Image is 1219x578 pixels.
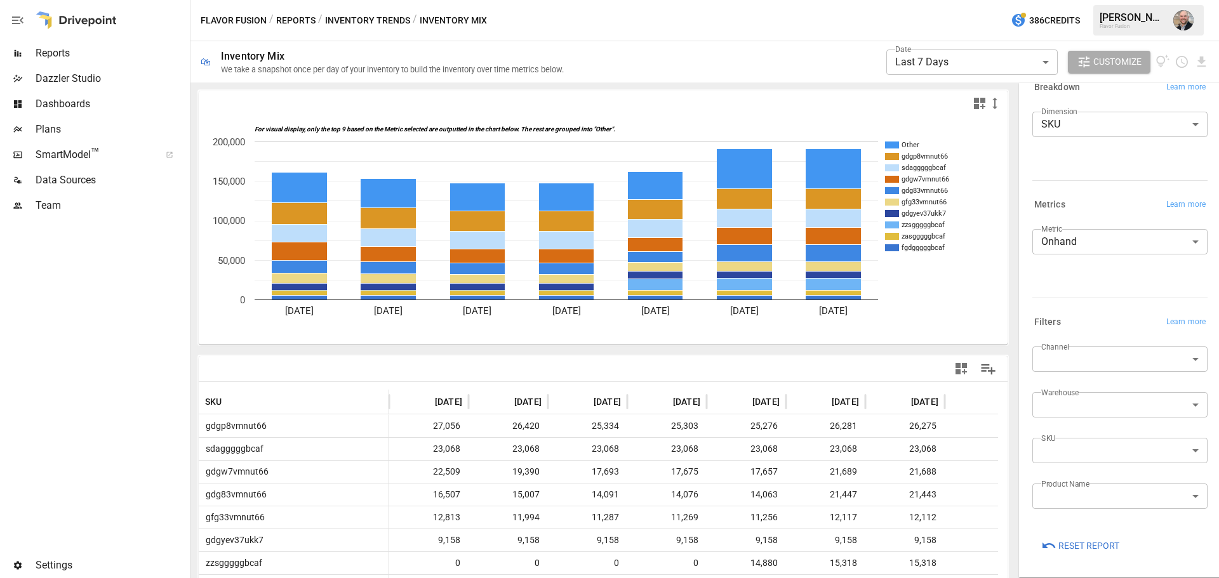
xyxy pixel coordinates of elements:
[396,506,462,529] span: 12,813
[713,506,780,529] span: 11,256
[1032,112,1208,137] div: SKU
[902,175,949,183] text: gdgw7vmnut66
[276,13,316,29] button: Reports
[475,529,542,551] span: 9,158
[554,415,621,437] span: 25,334
[396,483,462,506] span: 16,507
[1041,223,1062,234] label: Metric
[733,393,751,411] button: Sort
[634,506,700,529] span: 11,269
[813,393,830,411] button: Sort
[713,552,780,574] span: 14,880
[213,176,245,187] text: 150,000
[902,221,945,229] text: zzsgggggbcaf
[205,395,222,408] span: SKU
[1175,55,1189,69] button: Schedule report
[673,395,700,408] span: [DATE]
[221,50,284,62] div: Inventory Mix
[1041,341,1069,352] label: Channel
[1100,11,1166,23] div: [PERSON_NAME]
[641,305,670,317] text: [DATE]
[634,552,700,574] span: 0
[872,461,938,483] span: 21,688
[634,529,700,551] span: 9,158
[213,136,245,148] text: 200,000
[792,529,859,551] span: 9,158
[1041,433,1056,443] label: SKU
[199,116,998,345] div: A chart.
[374,305,403,317] text: [DATE]
[201,415,267,437] span: gdgp8vmnut66
[514,395,542,408] span: [DATE]
[554,529,621,551] span: 9,158
[1034,81,1080,95] h6: Breakdown
[285,305,314,317] text: [DATE]
[1093,54,1142,70] span: Customize
[713,483,780,506] span: 14,063
[554,506,621,529] span: 11,287
[634,461,700,483] span: 17,675
[895,44,911,55] label: Date
[91,145,100,161] span: ™
[872,415,938,437] span: 26,275
[1034,198,1065,212] h6: Metrics
[475,552,542,574] span: 0
[1166,316,1206,329] span: Learn more
[1032,229,1208,254] div: Onhand
[1034,315,1061,329] h6: Filters
[1032,534,1128,557] button: Reset Report
[1041,106,1077,117] label: Dimension
[895,56,949,68] span: Last 7 Days
[1041,478,1089,489] label: Product Name
[552,305,581,317] text: [DATE]
[325,13,410,29] button: Inventory Trends
[36,147,152,162] span: SmartModel
[1173,10,1194,30] img: Dustin Jacobson
[872,552,938,574] span: 15,318
[318,13,323,29] div: /
[832,395,859,408] span: [DATE]
[974,355,1003,383] button: Manage Columns
[269,13,274,29] div: /
[1166,199,1206,211] span: Learn more
[902,152,948,161] text: gdgp8vmnut66
[475,506,542,529] span: 11,994
[396,529,462,551] span: 9,158
[872,438,938,460] span: 23,068
[36,71,187,86] span: Dazzler Studio
[713,415,780,437] span: 25,276
[223,393,241,411] button: Sort
[36,558,187,573] span: Settings
[752,395,780,408] span: [DATE]
[713,461,780,483] span: 17,657
[221,65,564,74] div: We take a snapshot once per day of your inventory to build the inventory over time metrics below.
[792,415,859,437] span: 26,281
[435,395,462,408] span: [DATE]
[240,294,245,306] text: 0
[902,232,945,240] text: zasgggggbcaf
[495,393,513,411] button: Sort
[201,483,267,506] span: gdg83vmnut66
[792,506,859,529] span: 12,117
[1058,538,1119,554] span: Reset Report
[902,164,946,172] text: sdagggggbcaf
[396,438,462,460] span: 23,068
[475,461,542,483] span: 19,390
[713,529,780,551] span: 9,158
[201,461,269,483] span: gdgw7vmnut66
[575,393,592,411] button: Sort
[554,483,621,506] span: 14,091
[463,305,491,317] text: [DATE]
[634,483,700,506] span: 14,076
[255,126,615,133] text: For visual display, only the top 9 based on the Metric selected are outputted in the chart below....
[1029,13,1080,29] span: 386 Credits
[554,461,621,483] span: 17,693
[201,506,265,529] span: gfg33vmnut66
[36,46,187,61] span: Reports
[36,96,187,112] span: Dashboards
[396,552,462,574] span: 0
[634,438,700,460] span: 23,068
[872,529,938,551] span: 9,158
[36,173,187,188] span: Data Sources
